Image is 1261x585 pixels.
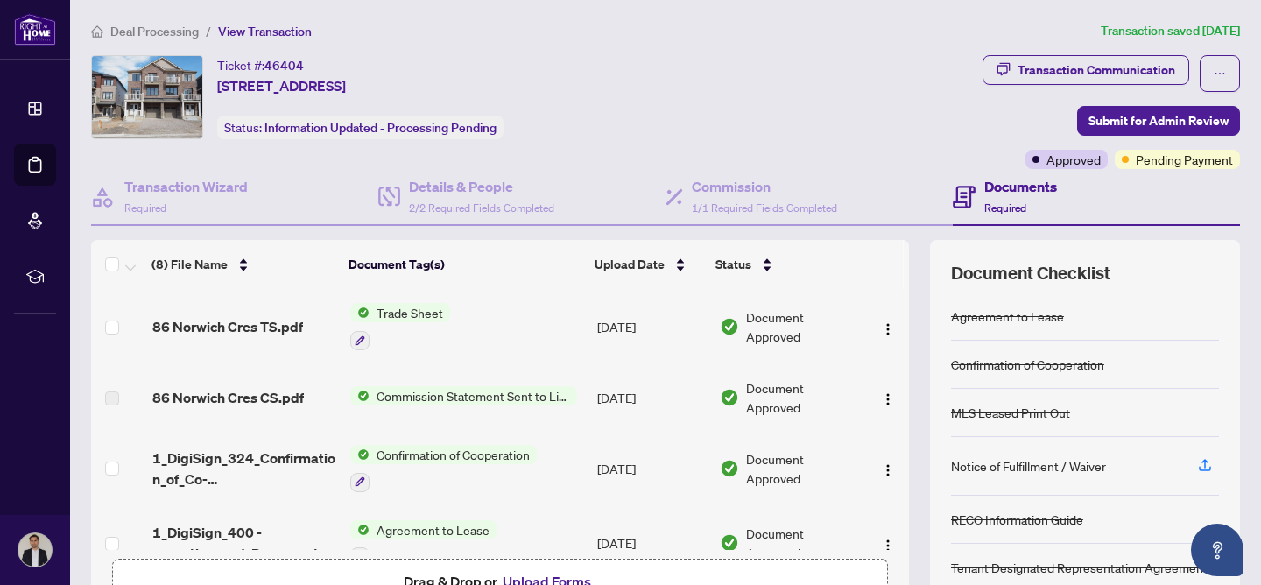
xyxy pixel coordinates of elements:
th: Status [708,240,861,289]
h4: Documents [984,176,1057,197]
span: 1_DigiSign_324_Confirmation_of_Co-operation_and_Representation_-_Tenant_Landlord_-_PropTx-[PERSON... [152,448,336,490]
span: Submit for Admin Review [1088,107,1229,135]
div: Transaction Communication [1018,56,1175,84]
button: Status IconTrade Sheet [350,303,450,350]
img: Status Icon [350,520,370,539]
button: Status IconCommission Statement Sent to Listing Brokerage [350,386,577,405]
span: Agreement to Lease [370,520,497,539]
span: Document Approved [746,524,859,562]
div: MLS Leased Print Out [951,403,1070,422]
span: 1_DigiSign_400 -operation_and_Representation_-_Tenant_Landlord_-_PropTx-[PERSON_NAME]-17-24.pdf [152,522,336,564]
button: Transaction Communication [983,55,1189,85]
div: Confirmation of Cooperation [951,355,1104,374]
h4: Details & People [409,176,554,197]
button: Status IconConfirmation of Cooperation [350,445,537,492]
span: Status [715,255,751,274]
span: Pending Payment [1136,150,1233,169]
span: Required [124,201,166,215]
img: Logo [881,463,895,477]
article: Transaction saved [DATE] [1101,21,1240,41]
th: Upload Date [588,240,709,289]
button: Logo [874,455,902,483]
button: Logo [874,313,902,341]
span: [STREET_ADDRESS] [217,75,346,96]
button: Status IconAgreement to Lease [350,520,497,567]
span: 2/2 Required Fields Completed [409,201,554,215]
div: Notice of Fulfillment / Waiver [951,456,1106,476]
img: Logo [881,392,895,406]
div: Status: [217,116,504,139]
span: home [91,25,103,38]
button: Logo [874,384,902,412]
img: Profile Icon [18,533,52,567]
span: (8) File Name [151,255,228,274]
span: 1/1 Required Fields Completed [692,201,837,215]
img: IMG-X12267987_1.jpg [92,56,202,138]
span: Upload Date [595,255,665,274]
img: logo [14,13,56,46]
div: Ticket #: [217,55,304,75]
button: Open asap [1191,524,1243,576]
span: Document Checklist [951,261,1110,285]
span: Document Approved [746,449,859,488]
img: Document Status [720,388,739,407]
span: Commission Statement Sent to Listing Brokerage [370,386,577,405]
th: Document Tag(s) [342,240,588,289]
span: Trade Sheet [370,303,450,322]
span: Confirmation of Cooperation [370,445,537,464]
span: 46404 [264,58,304,74]
td: [DATE] [590,506,713,581]
img: Status Icon [350,386,370,405]
span: Information Updated - Processing Pending [264,120,497,136]
td: [DATE] [590,431,713,506]
li: / [206,21,211,41]
div: RECO Information Guide [951,510,1083,529]
button: Submit for Admin Review [1077,106,1240,136]
img: Document Status [720,459,739,478]
img: Status Icon [350,303,370,322]
td: [DATE] [590,364,713,431]
h4: Commission [692,176,837,197]
span: View Transaction [218,24,312,39]
button: Logo [874,529,902,557]
span: ellipsis [1214,67,1226,80]
span: 86 Norwich Cres TS.pdf [152,316,303,337]
img: Status Icon [350,445,370,464]
img: Document Status [720,533,739,553]
div: Agreement to Lease [951,307,1064,326]
img: Logo [881,539,895,553]
span: Document Approved [746,307,859,346]
span: 86 Norwich Cres CS.pdf [152,387,304,408]
span: Required [984,201,1026,215]
th: (8) File Name [144,240,342,289]
span: Deal Processing [110,24,199,39]
img: Logo [881,322,895,336]
h4: Transaction Wizard [124,176,248,197]
span: Document Approved [746,378,859,417]
div: Tenant Designated Representation Agreement [951,558,1208,577]
span: Approved [1046,150,1101,169]
td: [DATE] [590,289,713,364]
img: Document Status [720,317,739,336]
